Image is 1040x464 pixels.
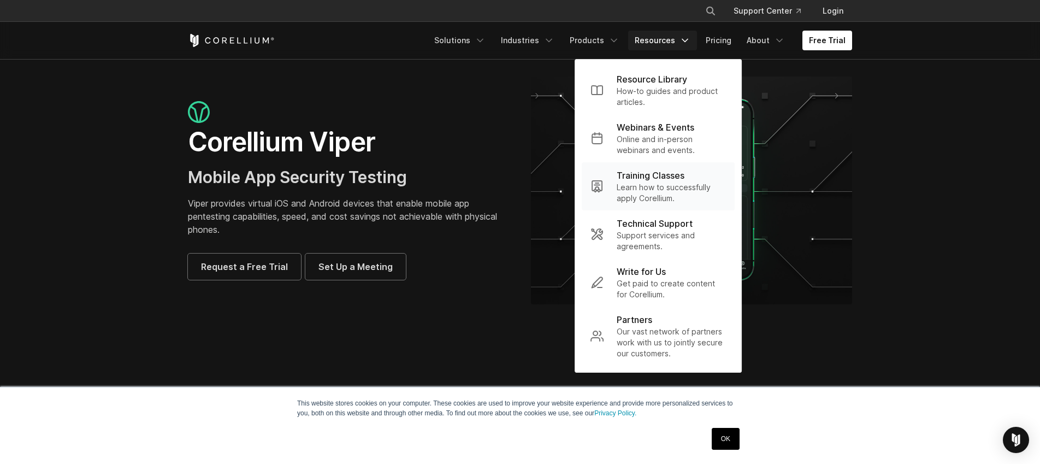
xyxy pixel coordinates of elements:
p: Resource Library [617,73,687,86]
p: Training Classes [617,169,684,182]
a: Free Trial [802,31,852,50]
p: Write for Us [617,265,666,278]
a: About [740,31,791,50]
span: Mobile App Security Testing [188,167,407,187]
a: Corellium Home [188,34,275,47]
a: OK [712,428,740,450]
a: Support Center [725,1,809,21]
a: Set Up a Meeting [305,254,406,280]
a: Training Classes Learn how to successfully apply Corellium. [582,162,735,210]
a: Login [814,1,852,21]
a: Technical Support Support services and agreements. [582,210,735,259]
p: Learn how to successfully apply Corellium. [617,182,726,204]
p: Support services and agreements. [617,230,726,252]
a: Partners Our vast network of partners work with us to jointly secure our customers. [582,307,735,366]
img: viper_hero [531,77,852,304]
img: viper_icon_large [188,101,210,124]
a: Resources [628,31,697,50]
p: Our vast network of partners work with us to jointly secure our customers. [617,326,726,359]
p: Webinars & Events [617,121,694,134]
a: Write for Us Get paid to create content for Corellium. [582,259,735,307]
div: Navigation Menu [428,31,852,50]
p: How-to guides and product articles. [617,86,726,108]
p: Viper provides virtual iOS and Android devices that enable mobile app pentesting capabilities, sp... [188,197,509,236]
a: Webinars & Events Online and in-person webinars and events. [582,114,735,162]
p: Partners [617,313,652,326]
p: Online and in-person webinars and events. [617,134,726,156]
h1: Corellium Viper [188,126,509,158]
div: Open Intercom Messenger [1003,427,1029,453]
span: Set Up a Meeting [318,260,393,273]
p: Get paid to create content for Corellium. [617,278,726,300]
a: Solutions [428,31,492,50]
a: Request a Free Trial [188,254,301,280]
a: Resource Library How-to guides and product articles. [582,66,735,114]
a: Privacy Policy. [594,409,636,417]
a: Pricing [699,31,738,50]
p: This website stores cookies on your computer. These cookies are used to improve your website expe... [297,398,743,418]
span: Request a Free Trial [201,260,288,273]
button: Search [701,1,720,21]
a: Industries [494,31,561,50]
a: Products [563,31,626,50]
p: Technical Support [617,217,693,230]
div: Navigation Menu [692,1,852,21]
